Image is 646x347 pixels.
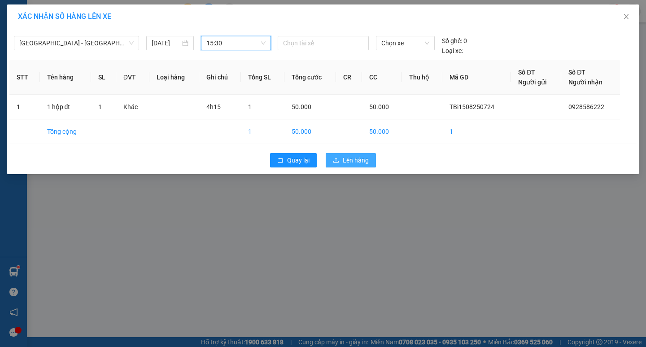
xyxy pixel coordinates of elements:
[9,60,40,95] th: STT
[442,36,467,46] div: 0
[98,103,102,110] span: 1
[91,60,116,95] th: SL
[568,79,602,86] span: Người nhận
[206,103,221,110] span: 4h15
[292,103,311,110] span: 50.000
[287,155,310,165] span: Quay lại
[518,69,535,76] span: Số ĐT
[116,95,150,119] td: Khác
[40,95,91,119] td: 1 hộp đt
[442,46,463,56] span: Loại xe:
[206,36,266,50] span: 15:30
[270,153,317,167] button: rollbackQuay lại
[199,60,241,95] th: Ghi chú
[450,103,494,110] span: TBi1508250724
[284,119,336,144] td: 50.000
[152,38,181,48] input: 15/08/2025
[40,60,91,95] th: Tên hàng
[19,5,116,12] strong: CÔNG TY VẬN TẢI ĐỨC TRƯỞNG
[381,36,429,50] span: Chọn xe
[442,119,511,144] td: 1
[333,157,339,164] span: upload
[623,13,630,20] span: close
[19,36,134,50] span: Hà Nội - Thái Thụy (45 chỗ)
[26,23,28,31] span: -
[30,61,70,68] span: 0928586222
[336,60,362,95] th: CR
[26,32,110,56] span: 14 [PERSON_NAME], [PERSON_NAME]
[241,119,284,144] td: 1
[362,119,402,144] td: 50.000
[614,4,639,30] button: Close
[9,95,40,119] td: 1
[277,157,284,164] span: rollback
[402,60,442,95] th: Thu hộ
[52,13,83,20] strong: HOTLINE :
[149,60,199,95] th: Loại hàng
[343,155,369,165] span: Lên hàng
[326,153,376,167] button: uploadLên hàng
[40,119,91,144] td: Tổng cộng
[284,60,336,95] th: Tổng cước
[248,103,252,110] span: 1
[241,60,284,95] th: Tổng SL
[369,103,389,110] span: 50.000
[518,79,547,86] span: Người gửi
[362,60,402,95] th: CC
[442,36,462,46] span: Số ghế:
[18,12,111,21] span: XÁC NHẬN SỐ HÀNG LÊN XE
[568,103,604,110] span: 0928586222
[116,60,150,95] th: ĐVT
[28,61,70,68] span: -
[442,60,511,95] th: Mã GD
[26,32,110,56] span: VP [PERSON_NAME] -
[7,36,16,43] span: Gửi
[568,69,585,76] span: Số ĐT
